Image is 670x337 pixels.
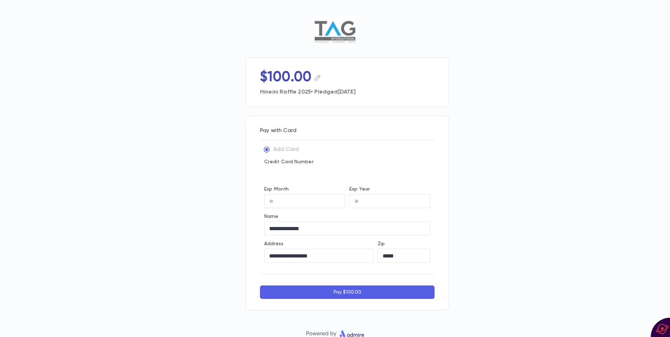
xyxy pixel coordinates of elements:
[264,241,283,247] label: Address
[315,15,355,47] img: TAG Lakewood
[260,69,312,86] p: $100.00
[260,127,435,134] p: Pay with Card
[264,167,430,181] iframe: card
[273,146,299,153] p: Add Card
[378,241,385,247] label: Zip
[264,214,279,219] label: Name
[349,186,370,192] label: Exp Year
[264,186,289,192] label: Exp Month
[260,286,435,299] button: Pay $100.00
[260,86,435,96] p: Hineini Raffle 2025 • Pledged [DATE]
[264,159,430,165] p: Credit Card Number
